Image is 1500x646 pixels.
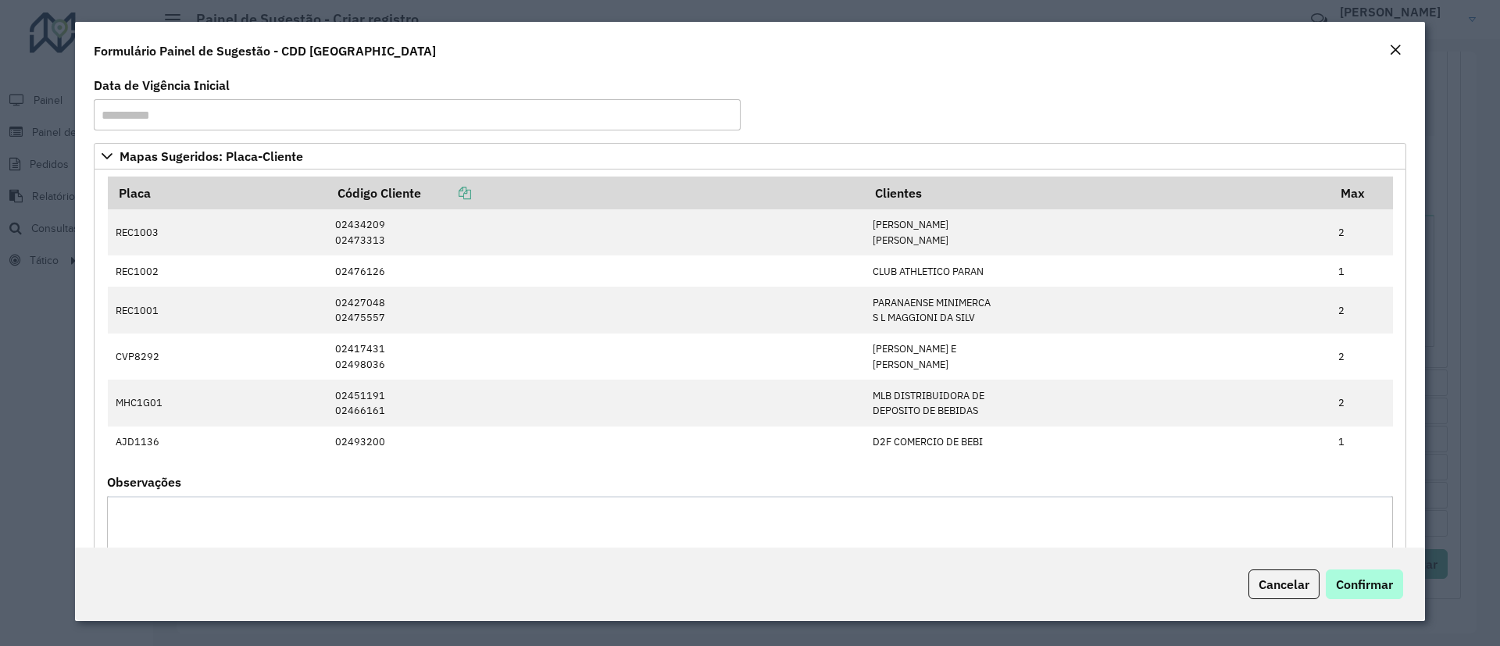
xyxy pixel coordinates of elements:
[108,209,327,255] td: REC1003
[1330,255,1393,287] td: 1
[108,287,327,333] td: REC1001
[108,427,327,458] td: AJD1136
[1326,569,1403,599] button: Confirmar
[327,177,864,209] th: Código Cliente
[327,287,864,333] td: 02427048 02475557
[864,177,1330,209] th: Clientes
[1259,576,1309,592] span: Cancelar
[864,209,1330,255] td: [PERSON_NAME] [PERSON_NAME]
[1384,41,1406,61] button: Close
[1330,427,1393,458] td: 1
[1336,576,1393,592] span: Confirmar
[1330,380,1393,426] td: 2
[1330,334,1393,380] td: 2
[94,41,436,60] h4: Formulário Painel de Sugestão - CDD [GEOGRAPHIC_DATA]
[864,380,1330,426] td: MLB DISTRIBUIDORA DE DEPOSITO DE BEBIDAS
[1330,209,1393,255] td: 2
[120,150,303,162] span: Mapas Sugeridos: Placa-Cliente
[327,427,864,458] td: 02493200
[864,334,1330,380] td: [PERSON_NAME] E [PERSON_NAME]
[108,334,327,380] td: CVP8292
[1330,287,1393,333] td: 2
[108,177,327,209] th: Placa
[864,287,1330,333] td: PARANAENSE MINIMERCA S L MAGGIONI DA SILV
[864,427,1330,458] td: D2F COMERCIO DE BEBI
[327,209,864,255] td: 02434209 02473313
[421,185,471,201] a: Copiar
[108,380,327,426] td: MHC1G01
[327,255,864,287] td: 02476126
[327,334,864,380] td: 02417431 02498036
[327,380,864,426] td: 02451191 02466161
[864,255,1330,287] td: CLUB ATHLETICO PARAN
[94,143,1406,170] a: Mapas Sugeridos: Placa-Cliente
[1248,569,1320,599] button: Cancelar
[108,255,327,287] td: REC1002
[1330,177,1393,209] th: Max
[107,473,181,491] label: Observações
[94,76,230,95] label: Data de Vigência Inicial
[1389,44,1402,56] em: Fechar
